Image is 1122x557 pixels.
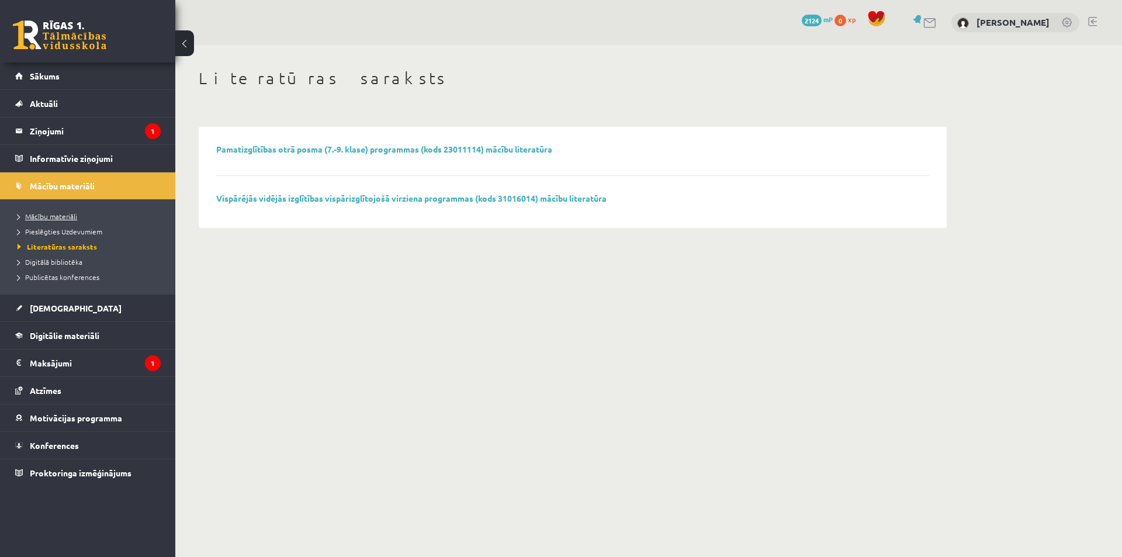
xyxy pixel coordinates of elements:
[18,257,164,267] a: Digitālā bibliotēka
[15,459,161,486] a: Proktoringa izmēģinājums
[15,145,161,172] a: Informatīvie ziņojumi
[30,117,161,144] legend: Ziņojumi
[834,15,846,26] span: 0
[15,63,161,89] a: Sākums
[834,15,861,24] a: 0 xp
[30,98,58,109] span: Aktuāli
[30,181,95,191] span: Mācību materiāli
[18,242,97,251] span: Literatūras saraksts
[15,172,161,199] a: Mācību materiāli
[145,355,161,371] i: 1
[13,20,106,50] a: Rīgas 1. Tālmācības vidusskola
[15,404,161,431] a: Motivācijas programma
[18,257,82,267] span: Digitālā bibliotēka
[145,123,161,139] i: 1
[976,16,1050,28] a: [PERSON_NAME]
[15,295,161,321] a: [DEMOGRAPHIC_DATA]
[30,71,60,81] span: Sākums
[30,303,122,313] span: [DEMOGRAPHIC_DATA]
[18,241,164,252] a: Literatūras saraksts
[216,193,607,203] a: Vispārējās vidējās izglītības vispārizglītojošā virziena programmas (kods 31016014) mācību litera...
[957,18,969,29] img: Enija Kristiāna Mezīte
[30,468,131,478] span: Proktoringa izmēģinājums
[18,272,164,282] a: Publicētas konferences
[15,377,161,404] a: Atzīmes
[216,144,552,154] a: Pamatizglītības otrā posma (7.-9. klase) programmas (kods 23011114) mācību literatūra
[30,145,161,172] legend: Informatīvie ziņojumi
[848,15,856,24] span: xp
[199,68,947,88] h1: Literatūras saraksts
[18,227,102,236] span: Pieslēgties Uzdevumiem
[18,272,99,282] span: Publicētas konferences
[30,413,122,423] span: Motivācijas programma
[30,330,99,341] span: Digitālie materiāli
[823,15,833,24] span: mP
[18,226,164,237] a: Pieslēgties Uzdevumiem
[30,350,161,376] legend: Maksājumi
[30,440,79,451] span: Konferences
[15,350,161,376] a: Maksājumi1
[18,212,77,221] span: Mācību materiāli
[30,385,61,396] span: Atzīmes
[15,432,161,459] a: Konferences
[802,15,822,26] span: 2124
[802,15,833,24] a: 2124 mP
[18,211,164,222] a: Mācību materiāli
[15,322,161,349] a: Digitālie materiāli
[15,117,161,144] a: Ziņojumi1
[15,90,161,117] a: Aktuāli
